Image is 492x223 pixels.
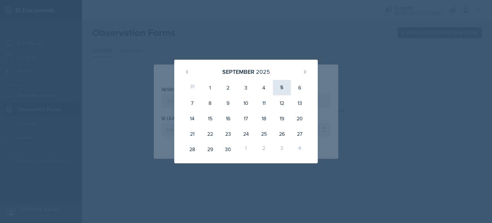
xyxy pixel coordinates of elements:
div: 2 [219,80,237,95]
div: 8 [201,95,219,111]
div: 2 [255,142,273,157]
div: 1 [237,142,255,157]
div: 30 [219,142,237,157]
div: 9 [219,95,237,111]
div: 25 [255,126,273,142]
div: 14 [183,111,201,126]
div: 15 [201,111,219,126]
div: 10 [237,95,255,111]
div: 7 [183,95,201,111]
div: 6 [291,80,309,95]
div: 31 [183,80,201,95]
div: 26 [273,126,291,142]
div: 3 [273,142,291,157]
div: 19 [273,111,291,126]
div: 29 [201,142,219,157]
div: 2025 [256,67,270,76]
div: 24 [237,126,255,142]
div: 16 [219,111,237,126]
div: 12 [273,95,291,111]
div: 17 [237,111,255,126]
div: 11 [255,95,273,111]
div: 13 [291,95,309,111]
div: 22 [201,126,219,142]
div: 4 [291,142,309,157]
div: 18 [255,111,273,126]
div: 21 [183,126,201,142]
div: 20 [291,111,309,126]
div: 4 [255,80,273,95]
div: 1 [201,80,219,95]
div: 3 [237,80,255,95]
div: 23 [219,126,237,142]
div: 27 [291,126,309,142]
div: 28 [183,142,201,157]
div: 5 [273,80,291,95]
div: September [222,67,254,76]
